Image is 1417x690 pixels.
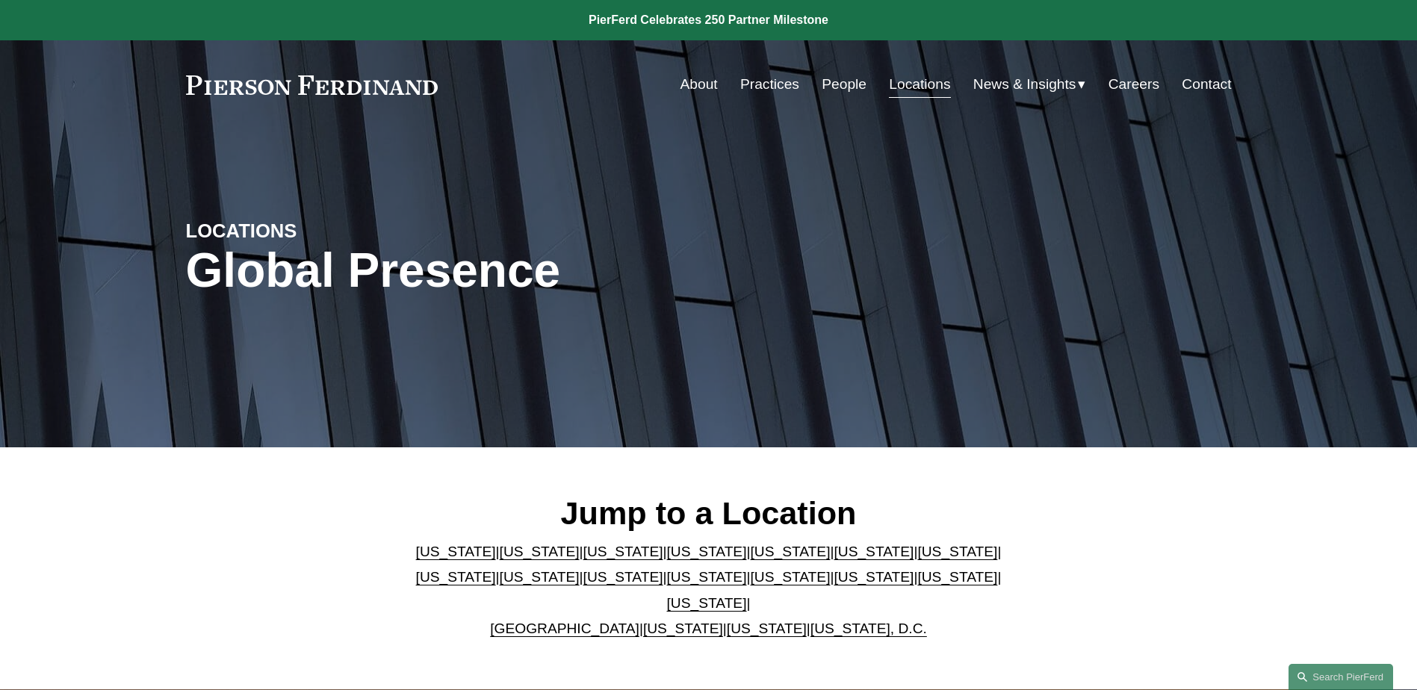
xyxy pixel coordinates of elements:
[643,621,723,636] a: [US_STATE]
[889,70,950,99] a: Locations
[750,544,830,559] a: [US_STATE]
[822,70,866,99] a: People
[834,544,914,559] a: [US_STATE]
[583,569,663,585] a: [US_STATE]
[680,70,718,99] a: About
[1182,70,1231,99] a: Contact
[500,544,580,559] a: [US_STATE]
[1109,70,1159,99] a: Careers
[973,72,1076,98] span: News & Insights
[834,569,914,585] a: [US_STATE]
[490,621,639,636] a: [GEOGRAPHIC_DATA]
[667,569,747,585] a: [US_STATE]
[973,70,1086,99] a: folder dropdown
[667,544,747,559] a: [US_STATE]
[186,219,447,243] h4: LOCATIONS
[667,595,747,611] a: [US_STATE]
[727,621,807,636] a: [US_STATE]
[416,569,496,585] a: [US_STATE]
[403,494,1014,532] h2: Jump to a Location
[810,621,927,636] a: [US_STATE], D.C.
[740,70,799,99] a: Practices
[186,243,883,298] h1: Global Presence
[500,569,580,585] a: [US_STATE]
[1289,664,1393,690] a: Search this site
[917,544,997,559] a: [US_STATE]
[750,569,830,585] a: [US_STATE]
[416,544,496,559] a: [US_STATE]
[403,539,1014,642] p: | | | | | | | | | | | | | | | | | |
[583,544,663,559] a: [US_STATE]
[917,569,997,585] a: [US_STATE]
